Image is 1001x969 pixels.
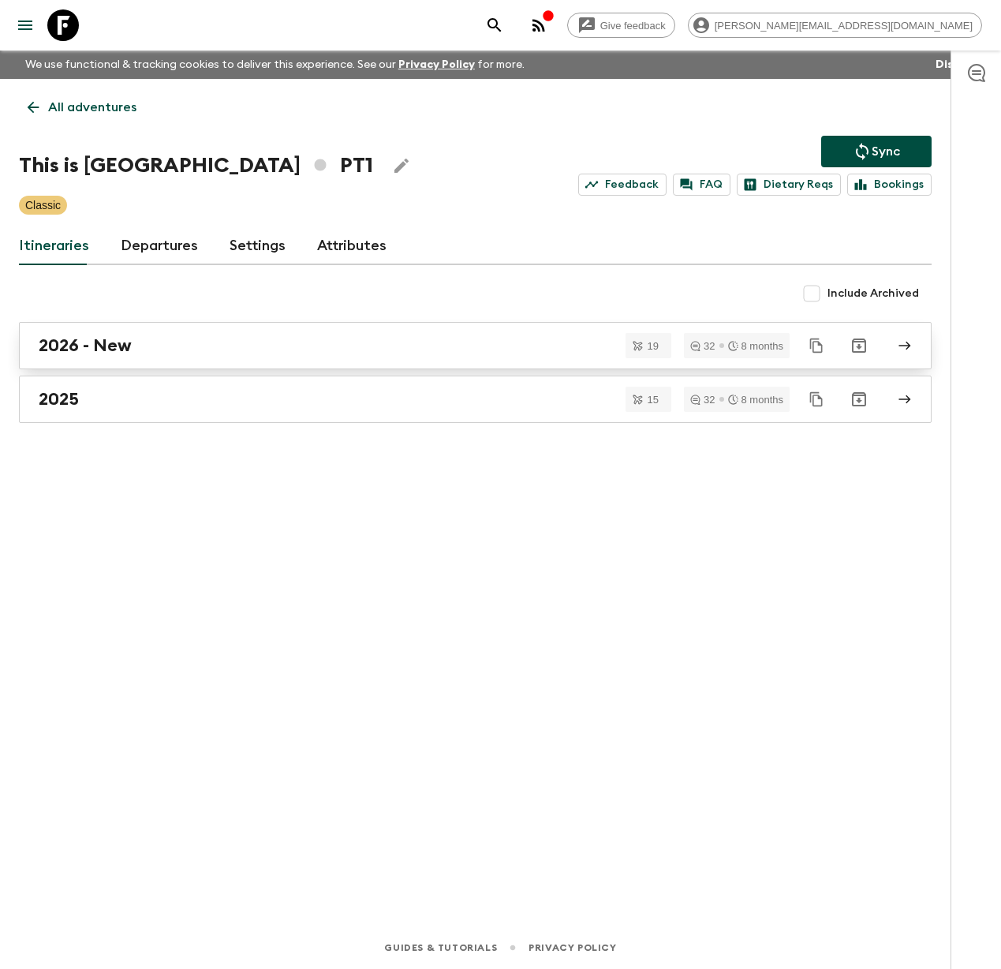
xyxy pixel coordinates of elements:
div: 32 [690,341,715,351]
p: Sync [872,142,900,161]
a: Dietary Reqs [737,174,841,196]
a: FAQ [673,174,730,196]
p: Classic [25,197,61,213]
button: Archive [843,330,875,361]
p: All adventures [48,98,136,117]
div: [PERSON_NAME][EMAIL_ADDRESS][DOMAIN_NAME] [688,13,982,38]
p: We use functional & tracking cookies to deliver this experience. See our for more. [19,51,531,79]
div: 32 [690,395,715,405]
h1: This is [GEOGRAPHIC_DATA] PT1 [19,150,373,181]
a: All adventures [19,92,145,123]
button: menu [9,9,41,41]
button: search adventures [479,9,510,41]
div: 8 months [728,341,783,351]
button: Duplicate [802,385,831,413]
a: 2026 - New [19,322,932,369]
a: Feedback [578,174,667,196]
span: Include Archived [827,286,919,301]
a: 2025 [19,376,932,423]
a: Attributes [317,227,387,265]
button: Archive [843,383,875,415]
a: Itineraries [19,227,89,265]
a: Settings [230,227,286,265]
div: 8 months [728,395,783,405]
h2: 2026 - New [39,335,132,356]
h2: 2025 [39,389,79,410]
span: 15 [638,395,668,405]
button: Dismiss [932,54,982,76]
a: Departures [121,227,198,265]
span: 19 [638,341,668,351]
a: Guides & Tutorials [384,939,497,956]
button: Sync adventure departures to the booking engine [821,136,932,167]
a: Privacy Policy [398,59,475,70]
button: Edit Adventure Title [386,150,417,181]
button: Duplicate [802,331,831,360]
span: [PERSON_NAME][EMAIL_ADDRESS][DOMAIN_NAME] [706,20,981,32]
a: Give feedback [567,13,675,38]
a: Bookings [847,174,932,196]
a: Privacy Policy [529,939,616,956]
span: Give feedback [592,20,674,32]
